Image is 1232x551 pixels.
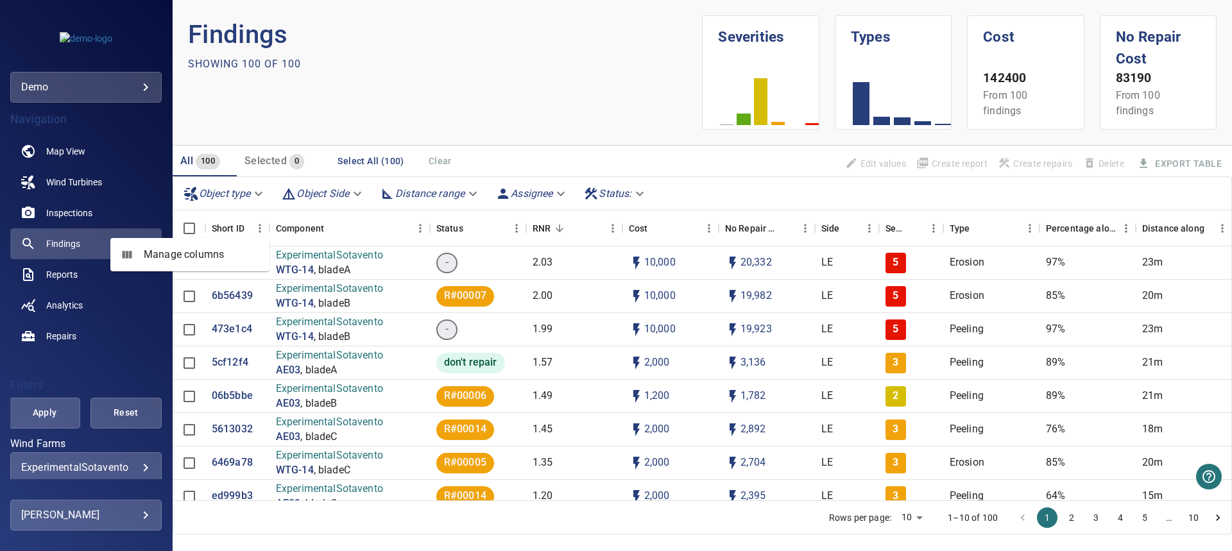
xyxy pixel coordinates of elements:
[212,389,253,403] a: 06b5bbe
[533,210,551,246] div: Repair Now Ratio: The ratio of the additional incurred cost of repair in 1 year and the cost of r...
[10,167,162,198] a: windturbines noActive
[821,455,833,470] p: LE
[276,282,383,296] p: ExperimentalSotavento
[276,430,301,445] p: AE03
[436,210,463,246] div: Status
[436,486,494,507] div: R#00014
[821,289,833,303] p: LE
[578,182,652,205] div: Status:
[1208,507,1228,528] button: Go to next page
[740,455,766,470] p: 2,704
[244,155,287,167] span: Selected
[212,289,253,303] p: 6b56439
[375,182,485,205] div: Distance range
[1213,219,1232,238] button: Menu
[436,389,494,403] span: R#00006
[725,355,740,371] svg: Auto impact
[212,422,253,437] p: 5613032
[821,210,840,246] div: Side
[107,405,146,421] span: Reset
[276,330,314,344] a: WTG-14
[395,187,465,199] em: Distance range
[840,153,911,174] span: Findings that are included in repair orders will not be updated
[629,210,648,246] div: The base labour and equipment costs to repair the finding. Does not include the loss of productio...
[526,210,622,246] div: RNR
[276,496,301,511] p: AE03
[533,455,553,470] p: 1.35
[533,255,553,270] p: 2.03
[725,255,740,271] svg: Auto impact
[725,455,740,471] svg: Auto impact
[144,247,259,262] span: Manage columns
[879,210,943,246] div: Severity
[983,69,1068,88] p: 142400
[983,89,1027,117] span: From 100 findings
[1046,455,1065,470] p: 85%
[629,422,644,437] svg: Auto cost
[9,398,80,428] button: Apply
[886,210,906,246] div: Severity
[436,289,494,303] span: R#00007
[533,389,553,403] p: 1.49
[212,322,252,337] a: 473e1c4
[276,363,301,378] a: AE03
[725,422,740,437] svg: Auto impact
[276,415,383,430] p: ExperimentalSotavento
[436,453,494,473] div: R#00005
[796,219,815,238] button: Menu
[943,210,1039,246] div: Type
[1116,69,1201,88] p: 83190
[1142,422,1163,437] p: 18m
[647,219,665,237] button: Sort
[1142,389,1163,403] p: 21m
[212,355,248,370] a: 5cf12f4
[46,299,83,312] span: Analytics
[1116,89,1160,117] span: From 100 findings
[1142,355,1163,370] p: 21m
[950,489,984,504] p: Peeling
[1142,255,1163,270] p: 23m
[993,153,1078,174] span: Apply the latest inspection filter to create repairs
[10,136,162,167] a: map noActive
[212,455,253,470] a: 6469a78
[551,219,569,237] button: Sort
[188,15,703,54] p: Findings
[893,422,898,437] p: 3
[10,228,162,259] a: findings active
[296,187,349,199] em: Object Side
[46,268,78,281] span: Reports
[629,289,644,304] svg: Auto cost
[1046,322,1065,337] p: 97%
[463,219,481,237] button: Sort
[725,210,778,246] div: Projected additional costs incurred by waiting 1 year to repair. This is a function of possible i...
[1046,289,1065,303] p: 85%
[212,489,253,504] a: ed999b3
[629,455,644,471] svg: Auto cost
[199,187,251,199] em: Object type
[644,489,670,504] p: 2,000
[21,461,151,473] div: ExperimentalSotavento
[436,489,494,504] span: R#00014
[276,463,314,478] p: WTG-14
[1116,219,1136,238] button: Menu
[276,248,383,263] p: ExperimentalSotavento
[276,263,314,278] a: WTG-14
[699,219,719,238] button: Menu
[533,422,553,437] p: 1.45
[10,321,162,352] a: repairs noActive
[10,259,162,290] a: reports noActive
[46,207,92,219] span: Inspections
[276,396,301,411] a: AE03
[10,198,162,228] a: inspections noActive
[629,389,644,404] svg: Auto cost
[1061,507,1082,528] button: Go to page 2
[25,405,64,421] span: Apply
[893,489,898,504] p: 3
[289,154,304,169] span: 0
[1020,219,1039,238] button: Menu
[644,322,676,337] p: 10,000
[511,187,552,199] em: Assignee
[533,322,553,337] p: 1.99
